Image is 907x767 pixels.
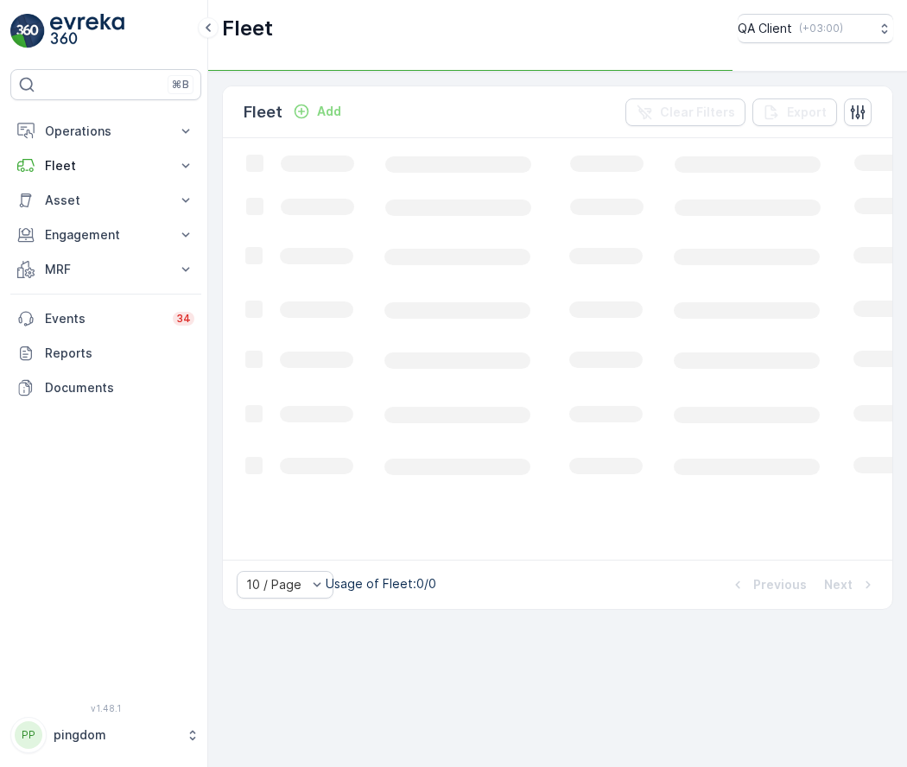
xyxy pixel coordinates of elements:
[799,22,843,35] p: ( +03:00 )
[10,218,201,252] button: Engagement
[45,157,167,174] p: Fleet
[10,149,201,183] button: Fleet
[10,252,201,287] button: MRF
[326,575,436,593] p: Usage of Fleet : 0/0
[10,717,201,753] button: PPpingdom
[824,576,853,593] p: Next
[222,15,273,42] p: Fleet
[45,379,194,396] p: Documents
[45,123,167,140] p: Operations
[45,310,162,327] p: Events
[244,100,282,124] p: Fleet
[10,336,201,371] a: Reports
[54,726,177,744] p: pingdom
[660,104,735,121] p: Clear Filters
[15,721,42,749] div: PP
[10,114,201,149] button: Operations
[10,703,201,713] span: v 1.48.1
[727,574,809,595] button: Previous
[753,576,807,593] p: Previous
[45,192,167,209] p: Asset
[10,301,201,336] a: Events34
[10,183,201,218] button: Asset
[10,14,45,48] img: logo
[172,78,189,92] p: ⌘B
[625,98,745,126] button: Clear Filters
[752,98,837,126] button: Export
[738,14,893,43] button: QA Client(+03:00)
[787,104,827,121] p: Export
[822,574,878,595] button: Next
[50,14,124,48] img: logo_light-DOdMpM7g.png
[10,371,201,405] a: Documents
[45,345,194,362] p: Reports
[45,261,167,278] p: MRF
[317,103,341,120] p: Add
[738,20,792,37] p: QA Client
[286,101,348,122] button: Add
[176,312,191,326] p: 34
[45,226,167,244] p: Engagement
